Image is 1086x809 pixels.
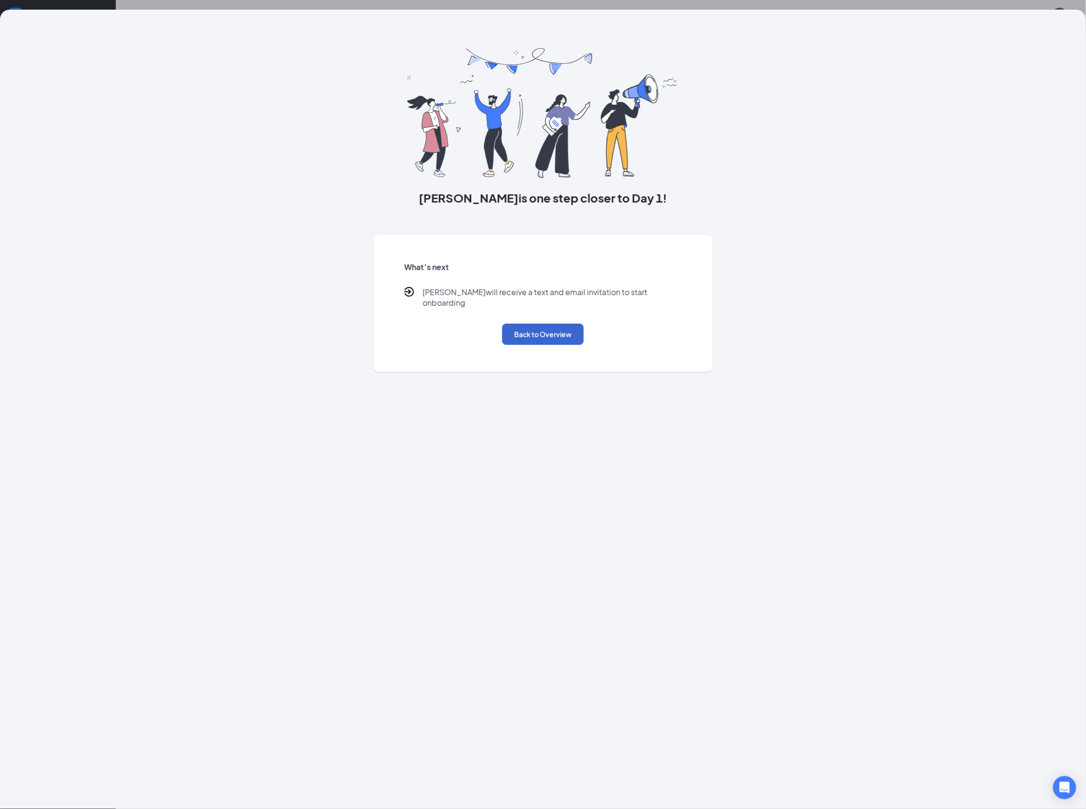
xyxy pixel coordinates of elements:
[1053,776,1076,799] div: Open Intercom Messenger
[502,324,584,345] button: Back to Overview
[373,190,713,206] h3: [PERSON_NAME] is one step closer to Day 1!
[407,48,679,178] img: you are all set
[404,262,682,273] h5: What’s next
[423,287,682,308] p: [PERSON_NAME] will receive a text and email invitation to start onboarding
